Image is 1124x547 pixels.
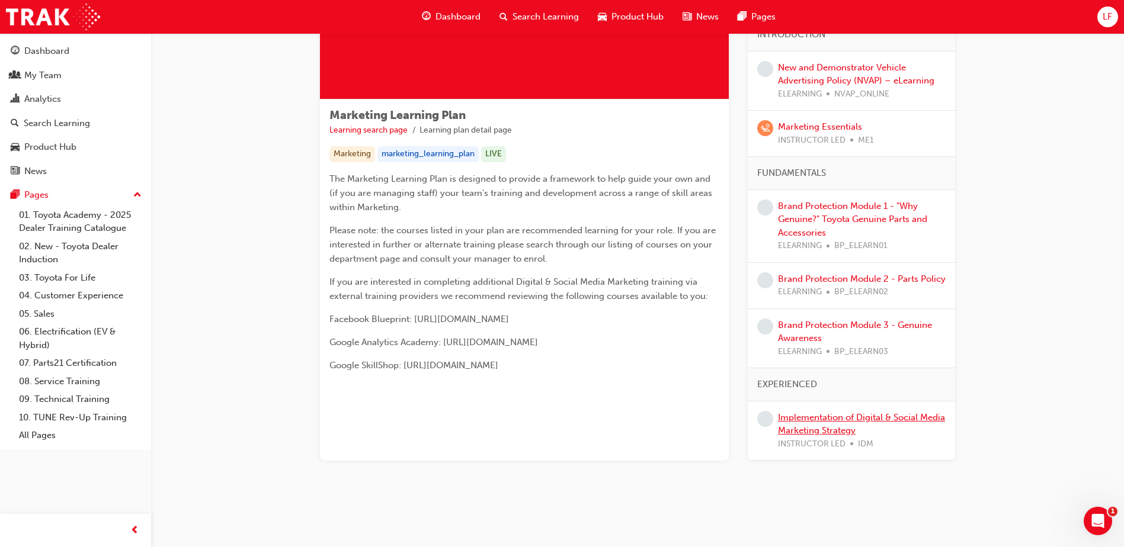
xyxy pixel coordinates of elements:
a: New and Demonstrator Vehicle Advertising Policy (NVAP) – eLearning [778,62,934,86]
a: guage-iconDashboard [412,5,490,29]
div: Search Learning [24,117,90,130]
span: news-icon [683,9,691,24]
span: learningRecordVerb_WAITLIST-icon [757,120,773,136]
a: Brand Protection Module 3 - Genuine Awareness [778,320,932,344]
span: car-icon [598,9,607,24]
span: Please note: the courses listed in your plan are recommended learning for your role. If you are i... [329,225,718,264]
span: search-icon [11,118,19,129]
span: Google SkillShop: [URL][DOMAIN_NAME] [329,360,498,371]
span: pages-icon [11,190,20,201]
span: people-icon [11,70,20,81]
div: My Team [24,69,62,82]
span: ELEARNING [778,285,822,299]
span: Pages [751,10,776,24]
span: prev-icon [130,523,139,538]
span: FUNDAMENTALS [757,166,826,180]
div: marketing_learning_plan [377,146,479,162]
span: IDM [858,437,873,451]
span: up-icon [133,188,142,203]
a: pages-iconPages [728,5,785,29]
span: LF [1103,10,1112,24]
span: EXPERIENCED [757,378,817,391]
span: learningRecordVerb_NONE-icon [757,61,773,77]
a: My Team [5,65,146,86]
span: ELEARNING [778,345,822,359]
img: Trak [6,4,100,30]
span: BP_ELEARN02 [834,285,888,299]
a: Learning search page [329,125,408,135]
span: Search Learning [513,10,579,24]
div: Pages [24,188,49,202]
span: news-icon [11,166,20,177]
div: LIVE [481,146,506,162]
span: car-icon [11,142,20,153]
button: Pages [5,184,146,206]
div: Product Hub [24,140,76,154]
button: DashboardMy TeamAnalyticsSearch LearningProduct HubNews [5,38,146,184]
a: 04. Customer Experience [14,287,146,305]
span: BP_ELEARN01 [834,239,888,253]
a: 06. Electrification (EV & Hybrid) [14,323,146,354]
span: Product Hub [611,10,664,24]
li: Learning plan detail page [420,124,512,137]
span: NVAP_ONLINE [834,88,889,101]
a: 03. Toyota For Life [14,269,146,287]
span: learningRecordVerb_NONE-icon [757,318,773,334]
span: Dashboard [435,10,481,24]
span: pages-icon [738,9,747,24]
span: learningRecordVerb_NONE-icon [757,272,773,288]
span: chart-icon [11,94,20,105]
span: INTRODUCTION [757,28,825,41]
button: LF [1097,7,1118,27]
a: 10. TUNE Rev-Up Training [14,408,146,427]
span: ELEARNING [778,239,822,253]
a: 07. Parts21 Certification [14,354,146,372]
a: news-iconNews [673,5,728,29]
span: If you are interested in completing additional Digital & Social Media Marketing training via exte... [329,276,708,301]
a: Marketing Essentials [778,121,862,132]
a: News [5,160,146,182]
div: Marketing [329,146,375,162]
span: Facebook Blueprint: [URL][DOMAIN_NAME] [329,314,509,324]
a: Search Learning [5,112,146,134]
span: 1 [1108,507,1117,516]
a: 08. Service Training [14,372,146,391]
span: ME1 [858,134,874,147]
span: learningRecordVerb_NONE-icon [757,200,773,215]
a: search-iconSearch Learning [490,5,588,29]
div: News [24,165,47,178]
a: All Pages [14,426,146,445]
span: News [696,10,719,24]
a: Implementation of Digital & Social Media Marketing Strategy [778,412,945,436]
span: search-icon [499,9,508,24]
span: BP_ELEARN03 [834,345,888,359]
div: Analytics [24,92,61,106]
a: Brand Protection Module 2 - Parts Policy [778,273,946,284]
span: Google Analytics Academy: [URL][DOMAIN_NAME] [329,337,538,347]
a: 01. Toyota Academy - 2025 Dealer Training Catalogue [14,206,146,237]
a: 02. New - Toyota Dealer Induction [14,237,146,269]
span: guage-icon [422,9,431,24]
a: Brand Protection Module 1 - "Why Genuine?" Toyota Genuine Parts and Accessories [778,201,927,238]
a: 09. Technical Training [14,390,146,408]
span: learningRecordVerb_NONE-icon [757,411,773,427]
span: The Marketing Learning Plan is designed to provide a framework to help guide your own and (if you... [329,173,715,213]
div: Dashboard [24,44,69,58]
span: ELEARNING [778,88,822,101]
a: Analytics [5,88,146,110]
a: Product Hub [5,136,146,158]
span: guage-icon [11,46,20,57]
iframe: Intercom live chat [1084,507,1112,535]
span: INSTRUCTOR LED [778,437,846,451]
a: 05. Sales [14,305,146,323]
a: Dashboard [5,40,146,62]
a: car-iconProduct Hub [588,5,673,29]
span: Marketing Learning Plan [329,108,466,122]
span: INSTRUCTOR LED [778,134,846,147]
